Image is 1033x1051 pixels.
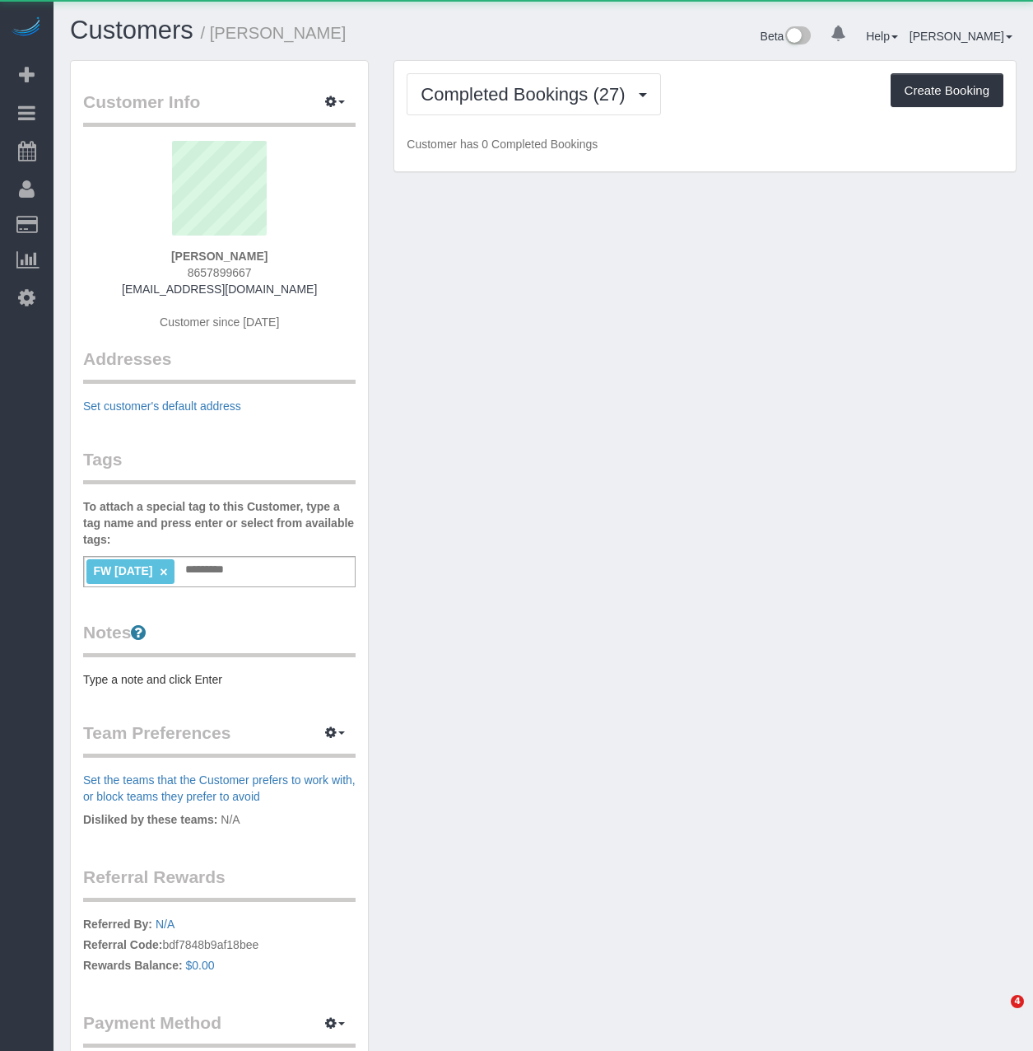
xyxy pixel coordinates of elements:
[83,811,217,828] label: Disliked by these teams:
[891,73,1003,108] button: Create Booking
[83,916,152,932] label: Referred By:
[83,957,183,974] label: Rewards Balance:
[83,1011,356,1048] legend: Payment Method
[83,865,356,902] legend: Referral Rewards
[188,266,252,279] span: 8657899667
[83,937,162,953] label: Referral Code:
[421,84,633,105] span: Completed Bookings (27)
[83,447,356,484] legend: Tags
[83,620,356,657] legend: Notes
[122,283,317,296] a: [EMAIL_ADDRESS][DOMAIN_NAME]
[70,16,193,44] a: Customers
[910,30,1012,43] a: [PERSON_NAME]
[10,16,43,40] img: Automaid Logo
[83,498,356,548] label: To attach a special tag to this Customer, type a tag name and press enter or select from availabl...
[160,565,167,579] a: ×
[83,90,356,127] legend: Customer Info
[761,30,812,43] a: Beta
[83,671,356,688] pre: Type a note and click Enter
[160,315,279,329] span: Customer since [DATE]
[171,250,268,263] strong: [PERSON_NAME]
[83,399,241,413] a: Set customer's default address
[83,773,356,803] a: Set the teams that the Customer prefers to work with, or block teams they prefer to avoid
[201,24,347,42] small: / [PERSON_NAME]
[83,916,356,978] p: bdf7848b9af18bee
[866,30,898,43] a: Help
[221,813,240,826] span: N/A
[93,564,152,577] span: FW [DATE]
[83,721,356,758] legend: Team Preferences
[1011,995,1024,1008] span: 4
[407,136,1003,152] p: Customer has 0 Completed Bookings
[784,26,811,48] img: New interface
[186,959,215,972] a: $0.00
[156,918,174,931] a: N/A
[977,995,1017,1035] iframe: Intercom live chat
[407,73,660,115] button: Completed Bookings (27)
